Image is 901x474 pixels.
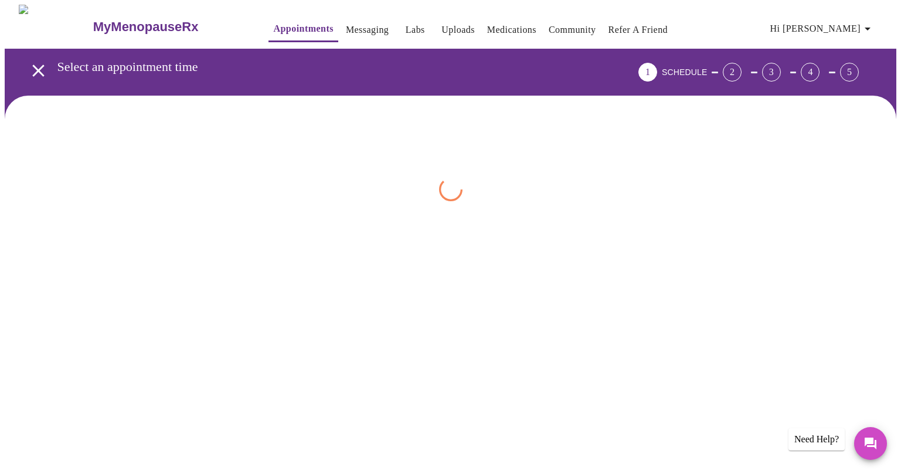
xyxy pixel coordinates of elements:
[341,18,393,42] button: Messaging
[268,17,338,42] button: Appointments
[19,5,91,49] img: MyMenopauseRx Logo
[544,18,601,42] button: Community
[406,22,425,38] a: Labs
[662,67,707,77] span: SCHEDULE
[840,63,859,82] div: 5
[770,21,875,37] span: Hi [PERSON_NAME]
[801,63,820,82] div: 4
[854,427,887,460] button: Messages
[93,19,199,35] h3: MyMenopauseRx
[482,18,541,42] button: Medications
[57,59,573,75] h3: Select an appointment time
[273,21,333,37] a: Appointments
[91,6,245,48] a: MyMenopauseRx
[604,18,673,42] button: Refer a Friend
[487,22,536,38] a: Medications
[762,63,781,82] div: 3
[441,22,475,38] a: Uploads
[788,428,845,451] div: Need Help?
[723,63,742,82] div: 2
[21,53,56,88] button: open drawer
[549,22,596,38] a: Community
[396,18,434,42] button: Labs
[346,22,389,38] a: Messaging
[437,18,480,42] button: Uploads
[608,22,668,38] a: Refer a Friend
[766,17,879,40] button: Hi [PERSON_NAME]
[638,63,657,82] div: 1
